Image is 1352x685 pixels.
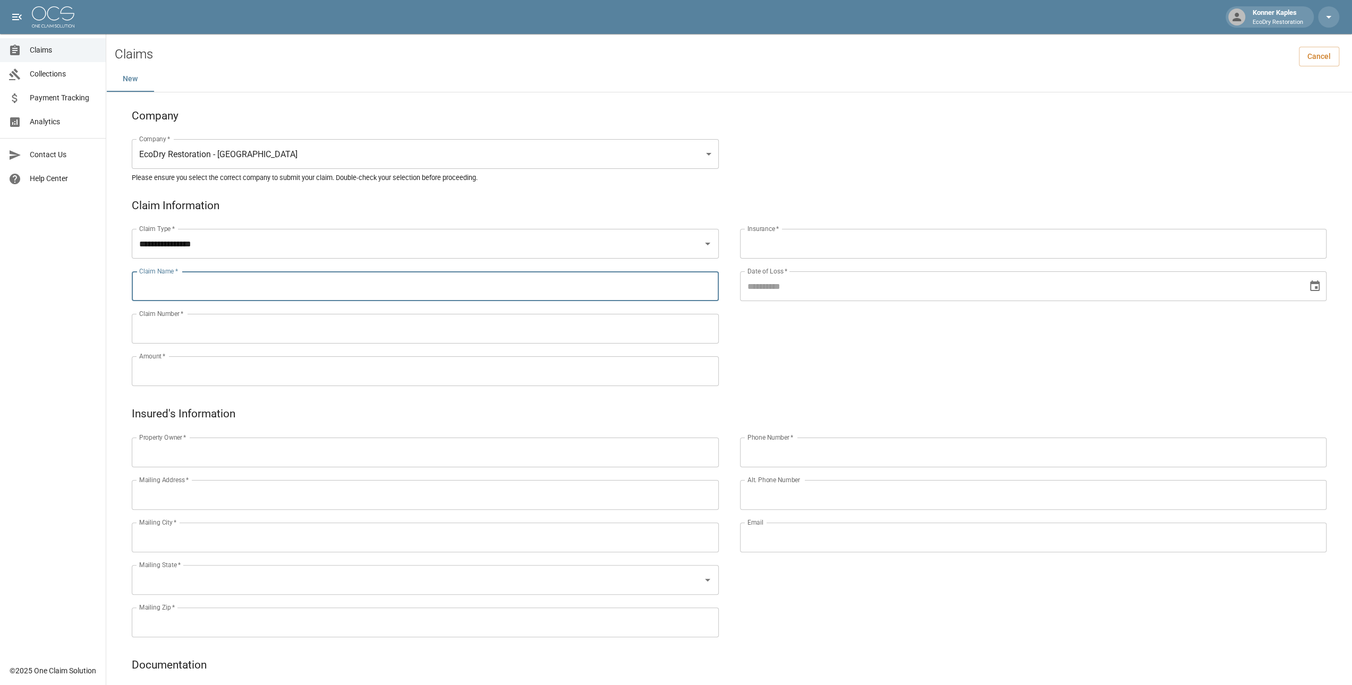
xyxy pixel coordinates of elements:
[700,572,715,587] button: Open
[106,66,154,92] button: New
[1248,7,1307,27] div: Konner Kaples
[747,475,800,484] label: Alt. Phone Number
[139,603,175,612] label: Mailing Zip
[139,560,181,569] label: Mailing State
[139,224,175,233] label: Claim Type
[747,433,793,442] label: Phone Number
[30,116,97,127] span: Analytics
[106,66,1352,92] div: dynamic tabs
[1299,47,1339,66] a: Cancel
[30,45,97,56] span: Claims
[132,139,719,169] div: EcoDry Restoration - [GEOGRAPHIC_DATA]
[139,267,178,276] label: Claim Name
[30,149,97,160] span: Contact Us
[139,309,183,318] label: Claim Number
[1253,18,1303,27] p: EcoDry Restoration
[139,433,186,442] label: Property Owner
[139,518,177,527] label: Mailing City
[6,6,28,28] button: open drawer
[700,236,715,251] button: Open
[139,475,189,484] label: Mailing Address
[747,267,787,276] label: Date of Loss
[139,134,171,143] label: Company
[1304,276,1325,297] button: Choose date
[132,173,1327,182] h5: Please ensure you select the correct company to submit your claim. Double-check your selection be...
[10,665,96,676] div: © 2025 One Claim Solution
[115,47,153,62] h2: Claims
[30,173,97,184] span: Help Center
[30,68,97,80] span: Collections
[30,92,97,104] span: Payment Tracking
[747,518,763,527] label: Email
[747,224,779,233] label: Insurance
[32,6,74,28] img: ocs-logo-white-transparent.png
[139,352,166,361] label: Amount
